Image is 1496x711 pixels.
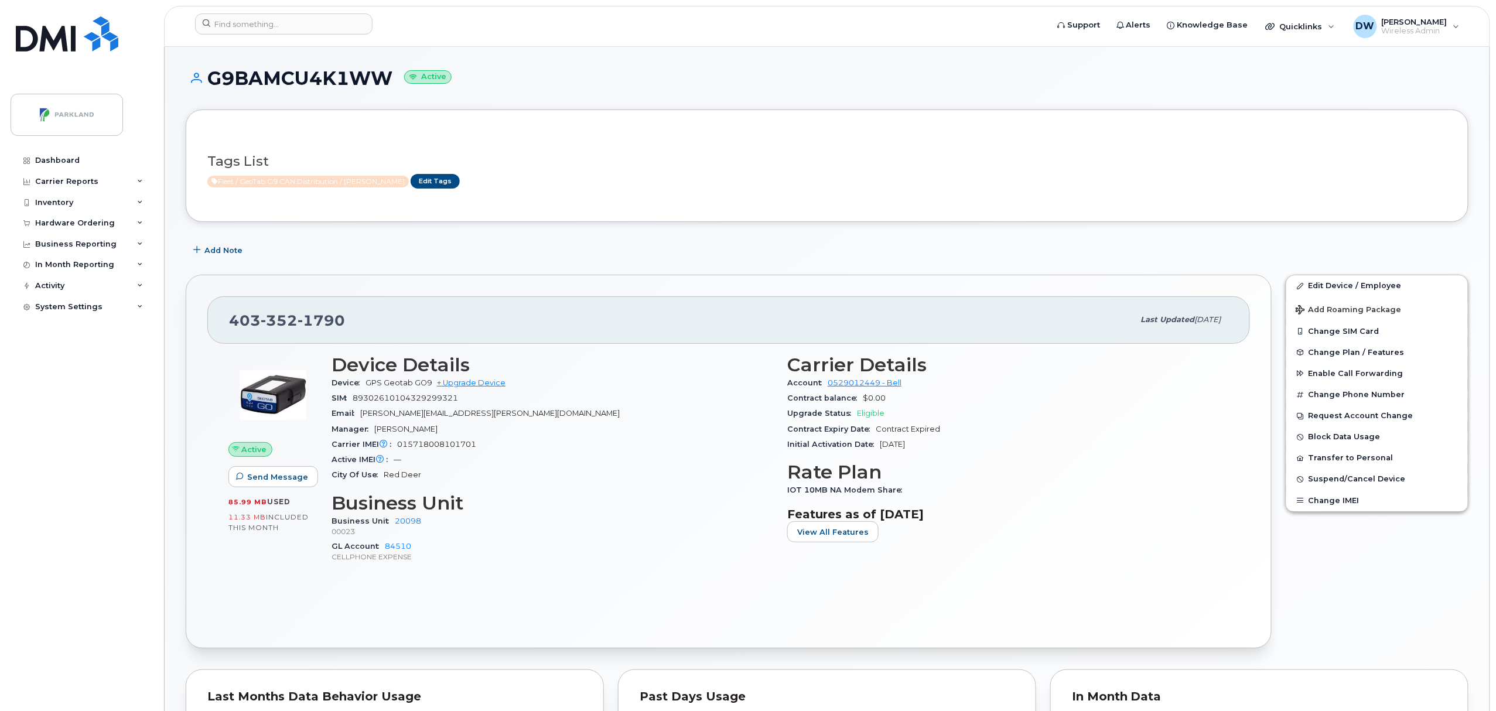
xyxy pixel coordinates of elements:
h1: G9BAMCU4K1WW [186,68,1468,88]
span: Upgrade Status [787,409,857,418]
h3: Device Details [332,354,773,375]
span: IOT 10MB NA Modem Share [787,486,908,494]
button: Add Roaming Package [1286,297,1468,321]
span: Send Message [247,471,308,483]
span: View All Features [797,527,869,538]
a: Edit Device / Employee [1286,275,1468,296]
p: 00023 [332,527,773,536]
p: CELLPHONE EXPENSE [332,552,773,562]
button: Change Plan / Features [1286,342,1468,363]
button: Add Note [186,240,252,261]
span: Red Deer [384,470,421,479]
span: 015718008101701 [397,440,476,449]
span: Contract Expired [876,425,940,433]
button: Enable Call Forwarding [1286,363,1468,384]
button: Change IMEI [1286,490,1468,511]
span: Email [332,409,360,418]
button: Suspend/Cancel Device [1286,469,1468,490]
button: Transfer to Personal [1286,447,1468,469]
span: $0.00 [863,394,886,402]
div: Past Days Usage [640,691,1015,703]
h3: Business Unit [332,493,773,514]
a: 84510 [385,542,411,551]
span: 85.99 MB [228,498,267,506]
button: Block Data Usage [1286,426,1468,447]
span: Add Note [204,245,242,256]
button: Change SIM Card [1286,321,1468,342]
span: [PERSON_NAME][EMAIL_ADDRESS][PERSON_NAME][DOMAIN_NAME] [360,409,620,418]
span: Suspend/Cancel Device [1309,475,1406,484]
span: Enable Call Forwarding [1309,369,1403,378]
span: Eligible [857,409,884,418]
span: Carrier IMEI [332,440,397,449]
span: Business Unit [332,517,395,525]
img: image20231002-3703462-zi9mtq.jpeg [238,360,308,430]
span: 1790 [298,312,345,329]
span: 403 [229,312,345,329]
span: Change Plan / Features [1309,348,1405,357]
span: included this month [228,512,309,532]
span: 352 [261,312,298,329]
h3: Carrier Details [787,354,1229,375]
h3: Features as of [DATE] [787,507,1229,521]
span: [DATE] [880,440,905,449]
h3: Tags List [207,154,1447,169]
span: [DATE] [1195,315,1221,324]
span: [PERSON_NAME] [374,425,438,433]
span: Manager [332,425,374,433]
span: Last updated [1141,315,1195,324]
div: In Month Data [1072,691,1447,703]
h3: Rate Plan [787,462,1229,483]
div: Last Months Data Behavior Usage [207,691,582,703]
span: Account [787,378,828,387]
button: View All Features [787,521,879,542]
span: SIM [332,394,353,402]
span: 11.33 MB [228,513,266,521]
span: Initial Activation Date [787,440,880,449]
a: + Upgrade Device [437,378,506,387]
span: GL Account [332,542,385,551]
span: used [267,497,291,506]
span: GPS Geotab GO9 [366,378,432,387]
span: City Of Use [332,470,384,479]
span: Device [332,378,366,387]
button: Request Account Change [1286,405,1468,426]
span: Add Roaming Package [1296,305,1402,316]
span: Active [242,444,267,455]
small: Active [404,70,452,84]
span: 89302610104329299321 [353,394,458,402]
a: 20098 [395,517,421,525]
a: 0529012449 - Bell [828,378,901,387]
span: Active IMEI [332,455,394,464]
span: Contract Expiry Date [787,425,876,433]
button: Send Message [228,466,318,487]
span: Contract balance [787,394,863,402]
span: — [394,455,401,464]
button: Change Phone Number [1286,384,1468,405]
a: Edit Tags [411,174,460,189]
span: Active [207,176,409,187]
